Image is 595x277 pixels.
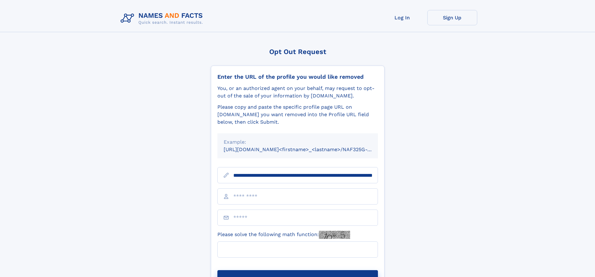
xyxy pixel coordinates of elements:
[224,138,372,146] div: Example:
[217,85,378,100] div: You, or an authorized agent on your behalf, may request to opt-out of the sale of your informatio...
[217,231,350,239] label: Please solve the following math function:
[217,103,378,126] div: Please copy and paste the specific profile page URL on [DOMAIN_NAME] you want removed into the Pr...
[211,48,384,56] div: Opt Out Request
[427,10,477,25] a: Sign Up
[118,10,208,27] img: Logo Names and Facts
[224,146,390,152] small: [URL][DOMAIN_NAME]<firstname>_<lastname>/NAF325G-xxxxxxxx
[377,10,427,25] a: Log In
[217,73,378,80] div: Enter the URL of the profile you would like removed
